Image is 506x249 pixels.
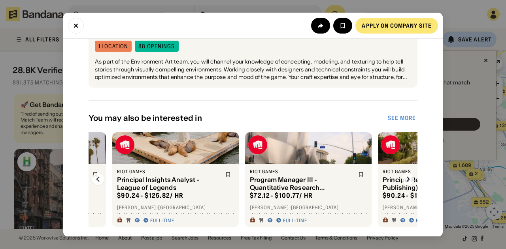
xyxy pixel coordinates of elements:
div: Riot Games [117,168,221,175]
div: 88 openings [138,43,175,49]
div: 1 location [98,43,128,49]
div: $ 72.12 - $100.77 / hr [250,191,313,200]
button: Close [68,17,84,33]
div: Riot Games [383,168,486,175]
div: See more [388,115,416,121]
div: Apply on company site [362,22,432,28]
div: As part of the Environment Art team, you will channel your knowledge of concepting, modeling, and... [95,58,411,81]
div: [PERSON_NAME] · [GEOGRAPHIC_DATA] [250,204,367,211]
div: $ 90.24 - $125.82 / hr [117,191,183,200]
div: Riot Games [250,168,353,175]
img: Riot Games logo [115,135,134,154]
div: Program Manager III - Quantitative Research Operations [250,176,353,191]
div: Full-time [283,217,307,224]
div: [PERSON_NAME] · [GEOGRAPHIC_DATA] [383,204,500,211]
div: [PERSON_NAME] · [GEOGRAPHIC_DATA] [117,204,234,211]
div: You may also be interested in [89,113,386,123]
img: Riot Games logo [248,135,267,154]
div: Principal Researcher (R&D Publishing) - Central Product Insights [383,176,486,191]
a: Riot Games logoRiot GamesPrincipal Researcher (R&D Publishing) - Central Product Insights$90.24- ... [378,132,504,227]
div: $ 90.24 - $125.82 / hr [383,191,449,200]
a: Apply on company site [355,17,438,33]
div: Full-time [416,217,440,224]
div: Full-time [150,217,174,224]
a: Riot Games logoRiot GamesPrincipal Insights Analyst - League of Legends$90.24- $125.82/ hr[PERSON... [112,132,239,227]
img: Left Arrow [92,173,104,185]
img: Right Arrow [402,173,414,185]
img: Riot Games logo [381,135,400,154]
div: Principal Insights Analyst - League of Legends [117,176,221,191]
a: Riot Games logoRiot GamesProgram Manager III - Quantitative Research Operations$72.12- $100.77/ h... [245,132,372,227]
